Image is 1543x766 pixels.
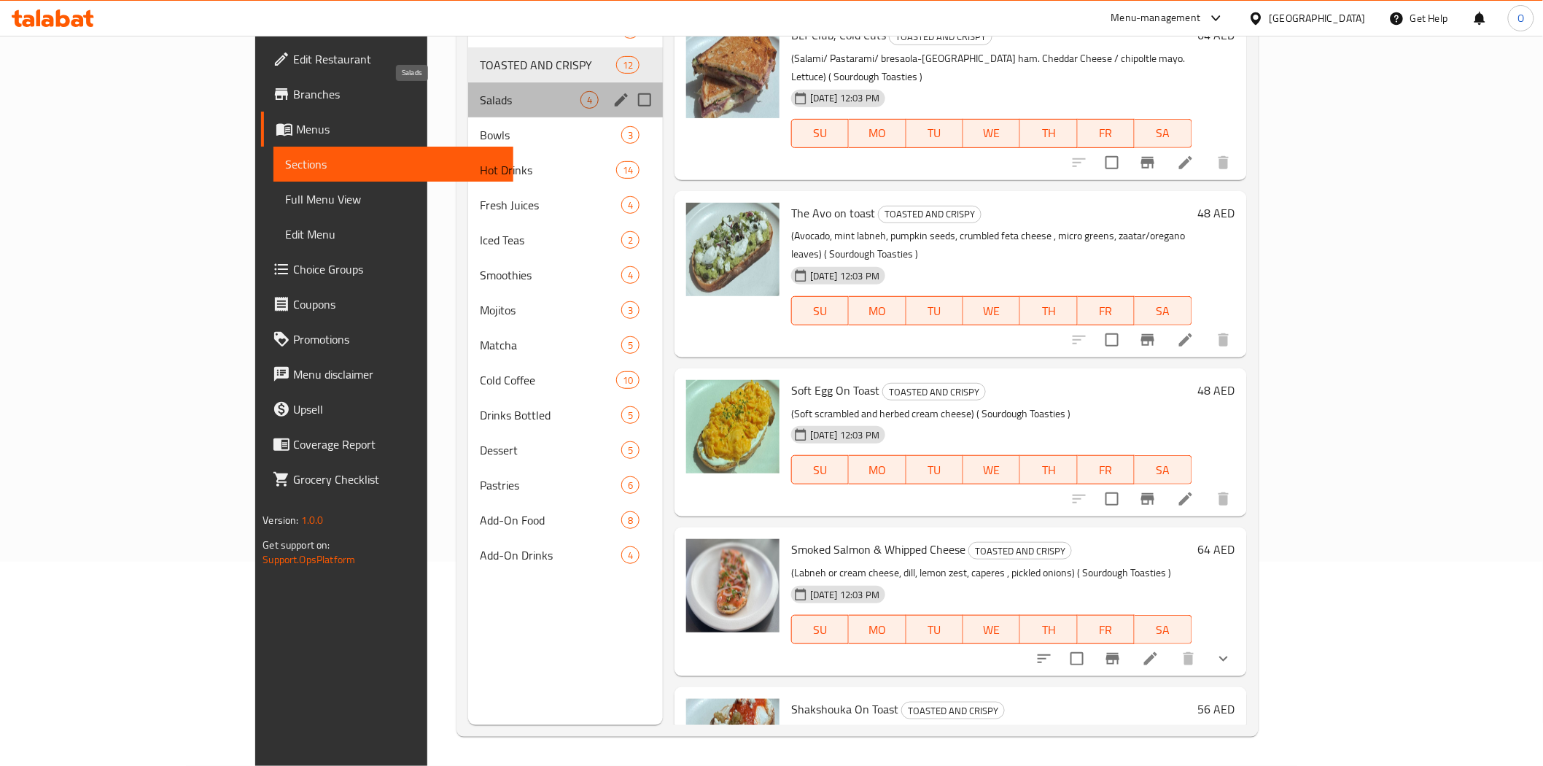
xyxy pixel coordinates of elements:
a: Menus [261,112,513,147]
button: SU [791,455,849,484]
button: SA [1135,119,1192,148]
span: Upsell [293,401,501,418]
span: Hot Drinks [480,161,616,179]
img: Soft Egg On Toast [686,380,780,473]
img: The Avo on toast [686,203,780,296]
span: Grocery Checklist [293,471,501,488]
div: TOASTED AND CRISPY [882,383,986,401]
a: Coverage Report [261,427,513,462]
div: Mojitos [480,301,621,319]
span: SU [798,301,843,322]
span: Coverage Report [293,436,501,453]
span: Get support on: [263,535,330,554]
div: items [621,266,640,284]
span: TOASTED AND CRISPY [883,384,985,401]
button: MO [849,296,906,325]
span: 6 [622,479,639,492]
p: (Salami/ Pastarami/ bresaola-[GEOGRAPHIC_DATA] ham. Cheddar Cheese / chipoltle mayo. Lettuce) ( S... [791,50,1192,86]
span: SU [798,619,843,641]
h6: 64 AED [1198,539,1235,560]
a: Grocery Checklist [261,462,513,497]
span: Add-On Food [480,511,621,529]
button: Branch-specific-item [1130,322,1165,357]
div: [GEOGRAPHIC_DATA] [1270,10,1366,26]
span: TU [912,460,957,481]
a: Edit menu item [1177,154,1194,171]
a: Edit Menu [273,217,513,252]
span: SA [1140,301,1186,322]
div: Matcha [480,336,621,354]
button: MO [849,119,906,148]
p: (Labneh or cream cheese, dill, lemon zest, caperes , pickled onions) ( Sourdough Toasties ) [791,564,1192,582]
button: Branch-specific-item [1095,641,1130,676]
p: (Avocado, mint labneh, pumpkin seeds, crumbled feta cheese , micro greens, zaatar/oregano leaves)... [791,227,1192,263]
button: delete [1206,481,1241,517]
span: WE [969,619,1014,641]
button: TU [906,119,963,148]
span: MO [855,123,900,144]
button: SA [1135,455,1192,484]
button: SU [791,296,849,325]
span: FR [1084,123,1129,144]
span: FR [1084,460,1129,481]
span: MO [855,301,900,322]
h6: 48 AED [1198,380,1235,401]
div: items [616,56,640,74]
a: Edit menu item [1142,650,1159,668]
span: TU [912,123,957,144]
img: BLT Club, Cold Cuts [686,25,780,118]
div: items [621,231,640,249]
button: sort-choices [1027,641,1062,676]
span: FR [1084,619,1129,641]
div: Matcha5 [468,328,663,363]
span: Smoked Salmon & Whipped Cheese [791,538,965,560]
span: Fresh Juices [480,196,621,214]
span: Soft Egg On Toast [791,379,879,401]
span: 14 [617,163,639,177]
h6: 48 AED [1198,203,1235,223]
svg: Show Choices [1215,650,1232,668]
button: TU [906,455,963,484]
a: Menu disclaimer [261,357,513,392]
button: MO [849,615,906,644]
span: Shakshouka On Toast [791,698,898,720]
button: Branch-specific-item [1130,145,1165,180]
button: TH [1020,455,1077,484]
div: TOASTED AND CRISPY [878,206,982,223]
span: WE [969,123,1014,144]
span: Select to update [1097,147,1127,178]
div: Add-On Drinks4 [468,538,663,573]
div: TOASTED AND CRISPY [901,702,1005,719]
span: Select to update [1097,484,1127,514]
span: TOASTED AND CRISPY [879,206,981,223]
span: WE [969,301,1014,322]
div: TOASTED AND CRISPY [889,28,992,45]
button: delete [1206,145,1241,180]
div: Cold Coffee10 [468,363,663,398]
span: FR [1084,301,1129,322]
span: Salads [480,91,580,109]
a: Upsell [261,392,513,427]
div: Bowls [480,126,621,144]
span: 5 [622,444,639,457]
span: Smoothies [480,266,621,284]
span: MO [855,460,900,481]
div: TOASTED AND CRISPY [968,542,1072,560]
button: FR [1078,455,1135,484]
span: MO [855,619,900,641]
span: Add-On Drinks [480,546,621,564]
span: SA [1140,460,1186,481]
button: TH [1020,119,1077,148]
a: Choice Groups [261,252,513,287]
h6: 64 AED [1198,25,1235,45]
div: Bowls3 [468,117,663,152]
div: items [616,161,640,179]
a: Support.OpsPlatform [263,550,355,569]
button: MO [849,455,906,484]
span: Dessert [480,441,621,459]
span: Select to update [1097,325,1127,355]
span: O [1517,10,1524,26]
